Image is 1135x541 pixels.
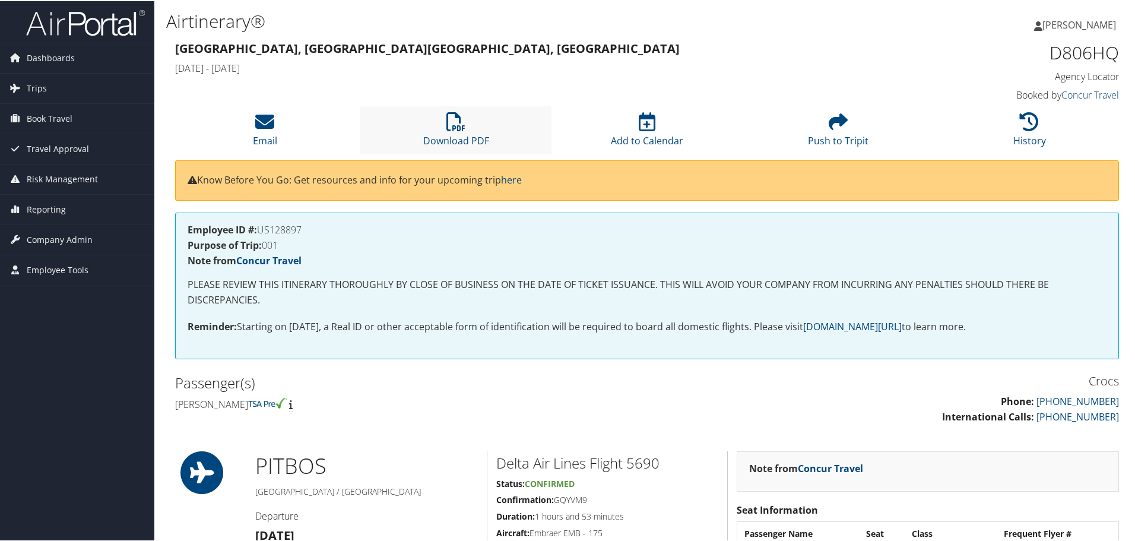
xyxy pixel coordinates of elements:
[188,172,1107,187] p: Know Before You Go: Get resources and info for your upcoming trip
[175,61,879,74] h4: [DATE] - [DATE]
[27,224,93,254] span: Company Admin
[188,224,1107,233] h4: US128897
[166,8,807,33] h1: Airtinerary®
[1036,409,1119,422] a: [PHONE_NUMBER]
[656,372,1119,388] h3: Crocs
[27,133,89,163] span: Travel Approval
[188,253,302,266] strong: Note from
[27,72,47,102] span: Trips
[496,510,535,521] strong: Duration:
[188,239,1107,249] h4: 001
[423,118,489,146] a: Download PDF
[175,372,638,392] h2: Passenger(s)
[611,118,683,146] a: Add to Calendar
[496,477,525,488] strong: Status:
[175,39,680,55] strong: [GEOGRAPHIC_DATA], [GEOGRAPHIC_DATA] [GEOGRAPHIC_DATA], [GEOGRAPHIC_DATA]
[27,163,98,193] span: Risk Management
[896,87,1119,100] h4: Booked by
[803,319,902,332] a: [DOMAIN_NAME][URL]
[1036,394,1119,407] a: [PHONE_NUMBER]
[496,510,718,521] h5: 1 hours and 53 minutes
[255,450,478,480] h1: PIT BOS
[255,508,478,521] h4: Departure
[27,42,75,72] span: Dashboards
[248,397,287,407] img: tsa-precheck.png
[188,318,1107,334] p: Starting on [DATE], a Real ID or other acceptable form of identification will be required to boar...
[1042,17,1116,30] span: [PERSON_NAME]
[496,526,530,537] strong: Aircraft:
[496,493,718,505] h5: GQYVM9
[253,118,277,146] a: Email
[496,526,718,538] h5: Embraer EMB - 175
[188,276,1107,306] p: PLEASE REVIEW THIS ITINERARY THOROUGHLY BY CLOSE OF BUSINESS ON THE DATE OF TICKET ISSUANCE. THIS...
[1034,6,1128,42] a: [PERSON_NAME]
[496,452,718,472] h2: Delta Air Lines Flight 5690
[27,194,66,223] span: Reporting
[808,118,868,146] a: Push to Tripit
[26,8,145,36] img: airportal-logo.png
[1001,394,1034,407] strong: Phone:
[188,238,262,251] strong: Purpose of Trip:
[175,397,638,410] h4: [PERSON_NAME]
[896,69,1119,82] h4: Agency Locator
[1061,87,1119,100] a: Concur Travel
[525,477,575,488] span: Confirmed
[749,461,863,474] strong: Note from
[27,254,88,284] span: Employee Tools
[496,493,554,504] strong: Confirmation:
[896,39,1119,64] h1: D806HQ
[501,172,522,185] a: here
[737,502,818,515] strong: Seat Information
[236,253,302,266] a: Concur Travel
[27,103,72,132] span: Book Travel
[188,319,237,332] strong: Reminder:
[1013,118,1046,146] a: History
[942,409,1034,422] strong: International Calls:
[255,485,478,496] h5: [GEOGRAPHIC_DATA] / [GEOGRAPHIC_DATA]
[188,222,257,235] strong: Employee ID #:
[798,461,863,474] a: Concur Travel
